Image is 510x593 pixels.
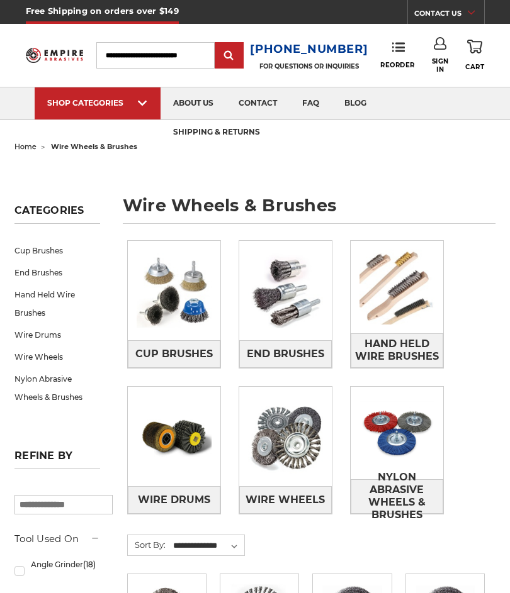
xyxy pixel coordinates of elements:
a: Hand Held Wire Brushes [351,333,443,368]
img: Cup Brushes [128,245,220,337]
a: Cup Brushes [14,240,100,262]
span: Sign In [432,57,449,74]
span: Nylon Abrasive Wheels & Brushes [351,467,443,526]
img: Nylon Abrasive Wheels & Brushes [351,387,443,479]
h5: Refine by [14,450,100,469]
div: SHOP CATEGORIES [47,98,148,108]
a: Wire Wheels [239,486,332,514]
h5: Tool Used On [14,531,100,546]
span: Wire Wheels [246,489,325,511]
h1: wire wheels & brushes [123,197,496,224]
h5: Categories [14,204,100,224]
span: Cart [465,63,484,71]
a: Angle Grinder [14,553,100,589]
a: CONTACT US [414,6,484,24]
img: Empire Abrasives [26,44,84,67]
a: Hand Held Wire Brushes [14,284,100,324]
img: End Brushes [239,245,332,337]
label: Sort By: [128,535,166,554]
a: Cup Brushes [128,340,220,368]
a: Wire Drums [128,486,220,514]
a: [PHONE_NUMBER] [250,40,368,58]
a: contact [226,87,290,119]
a: about us [161,87,226,119]
span: wire wheels & brushes [51,142,137,151]
a: Nylon Abrasive Wheels & Brushes [14,368,100,408]
span: Wire Drums [138,489,210,511]
a: End Brushes [239,340,332,368]
input: Submit [217,43,242,69]
a: faq [290,87,332,119]
img: Wire Drums [128,391,220,483]
a: End Brushes [14,262,100,284]
span: (18) [83,560,96,569]
a: blog [332,87,379,119]
a: Reorder [380,42,415,69]
span: Hand Held Wire Brushes [351,333,443,367]
span: Cup Brushes [135,343,213,365]
span: Reorder [380,61,415,69]
a: Cart [465,37,484,73]
img: Wire Wheels [239,391,332,483]
p: FOR QUESTIONS OR INQUIRIES [250,62,368,70]
select: Sort By: [171,536,244,555]
a: home [14,142,37,151]
a: Wire Drums [14,324,100,346]
img: Hand Held Wire Brushes [351,241,443,333]
a: shipping & returns [161,117,273,149]
a: Nylon Abrasive Wheels & Brushes [351,479,443,514]
a: Wire Wheels [14,346,100,368]
span: End Brushes [247,343,324,365]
